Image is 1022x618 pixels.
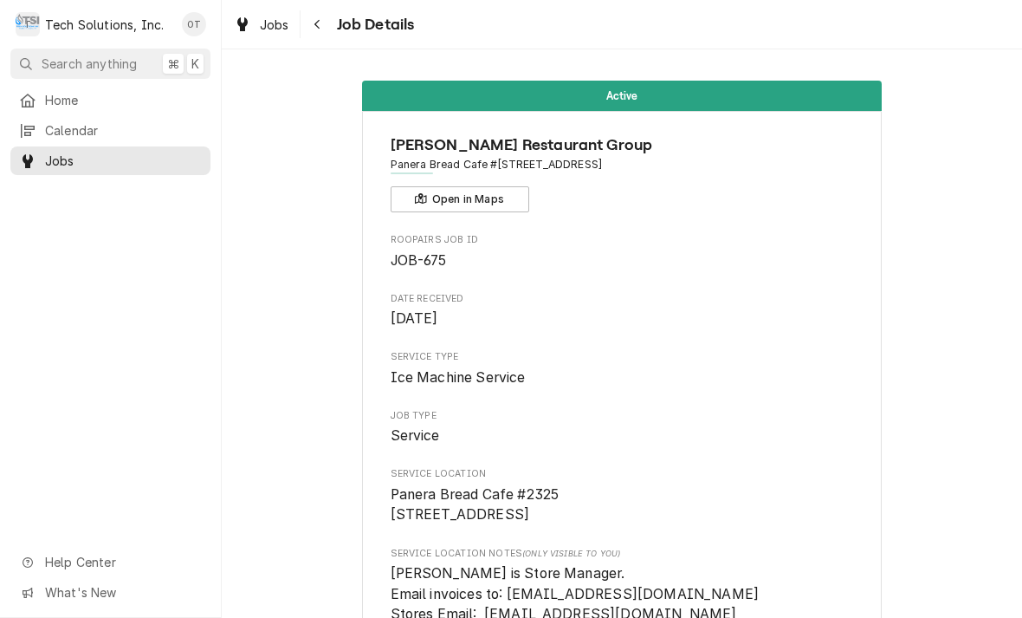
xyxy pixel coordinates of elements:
[42,55,137,73] span: Search anything
[391,133,854,212] div: Client Information
[10,146,210,175] a: Jobs
[391,485,854,525] span: Service Location
[391,252,447,269] span: JOB-675
[391,369,526,386] span: Ice Machine Service
[45,553,200,571] span: Help Center
[10,548,210,576] a: Go to Help Center
[522,549,620,558] span: (Only Visible to You)
[391,547,854,561] span: Service Location Notes
[191,55,199,73] span: K
[391,368,854,388] span: Service Type
[45,583,200,602] span: What's New
[391,350,854,387] div: Service Type
[304,10,332,38] button: Navigate back
[391,233,854,270] div: Roopairs Job ID
[391,133,854,157] span: Name
[10,49,210,79] button: Search anything⌘K
[182,12,206,36] div: OT
[10,86,210,114] a: Home
[391,233,854,247] span: Roopairs Job ID
[45,91,202,109] span: Home
[391,409,854,423] span: Job Type
[45,16,164,34] div: Tech Solutions, Inc.
[182,12,206,36] div: Otis Tooley's Avatar
[391,186,529,212] button: Open in Maps
[391,427,440,444] span: Service
[391,292,854,306] span: Date Received
[391,467,854,481] span: Service Location
[167,55,179,73] span: ⌘
[391,350,854,364] span: Service Type
[391,426,854,446] span: Job Type
[10,116,210,145] a: Calendar
[260,16,289,34] span: Jobs
[227,10,296,39] a: Jobs
[391,310,438,327] span: [DATE]
[10,578,210,607] a: Go to What's New
[16,12,40,36] div: T
[45,152,202,170] span: Jobs
[391,409,854,446] div: Job Type
[606,90,638,101] span: Active
[391,309,854,329] span: Date Received
[391,292,854,329] div: Date Received
[391,486,560,524] span: Panera Bread Cafe #2325 [STREET_ADDRESS]
[16,12,40,36] div: Tech Solutions, Inc.'s Avatar
[391,250,854,271] span: Roopairs Job ID
[391,467,854,525] div: Service Location
[45,121,202,140] span: Calendar
[332,13,415,36] span: Job Details
[391,157,854,172] span: Address
[362,81,882,111] div: Status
